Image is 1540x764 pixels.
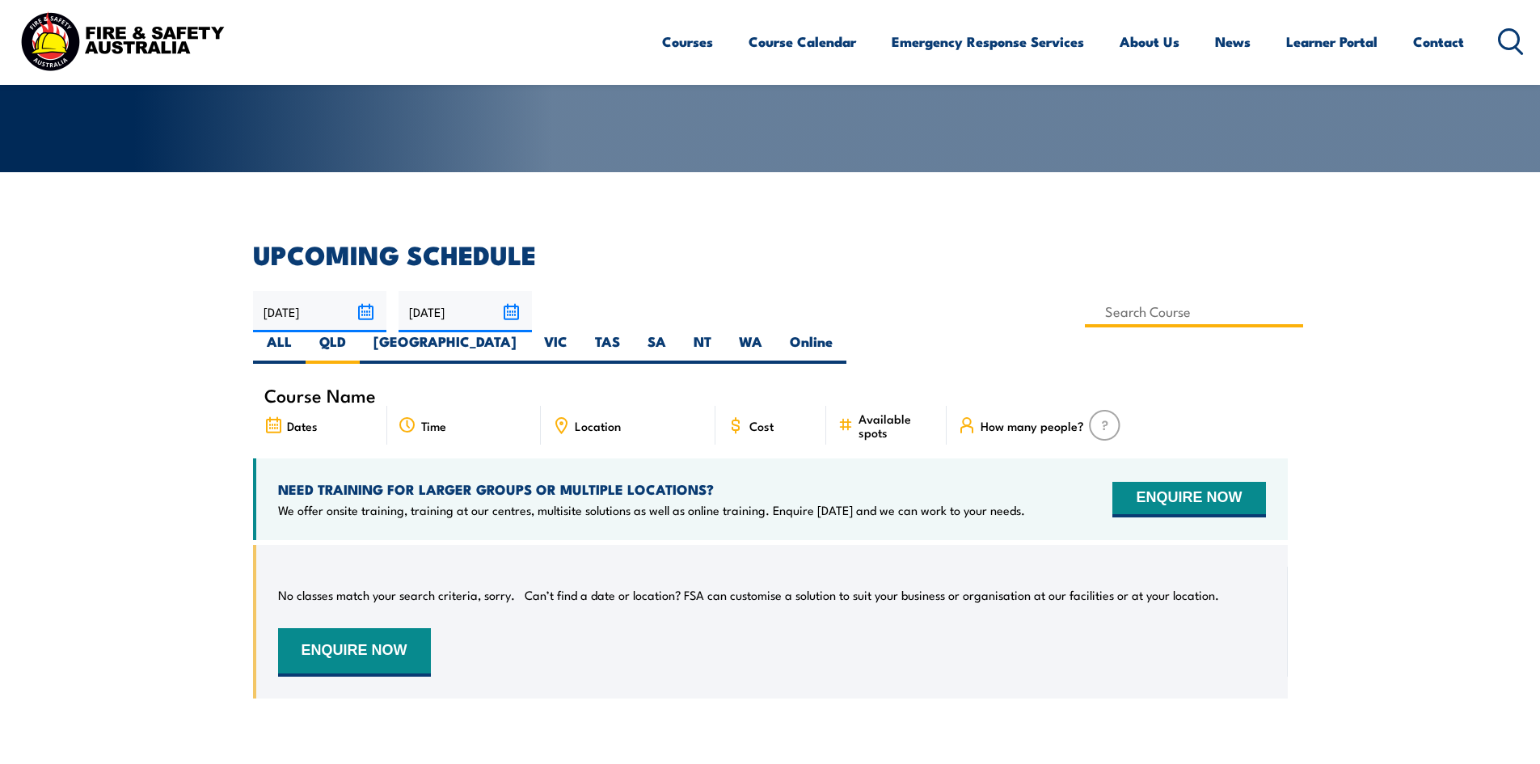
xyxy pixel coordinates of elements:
[1413,20,1464,63] a: Contact
[287,419,318,433] span: Dates
[525,587,1219,603] p: Can’t find a date or location? FSA can customise a solution to suit your business or organisation...
[278,502,1025,518] p: We offer onsite training, training at our centres, multisite solutions as well as online training...
[749,419,774,433] span: Cost
[253,291,386,332] input: From date
[859,412,935,439] span: Available spots
[278,587,515,603] p: No classes match your search criteria, sorry.
[1215,20,1251,63] a: News
[1112,482,1265,517] button: ENQUIRE NOW
[264,388,376,402] span: Course Name
[981,419,1084,433] span: How many people?
[892,20,1084,63] a: Emergency Response Services
[530,332,581,364] label: VIC
[680,332,725,364] label: NT
[749,20,856,63] a: Course Calendar
[634,332,680,364] label: SA
[278,628,431,677] button: ENQUIRE NOW
[1120,20,1179,63] a: About Us
[1085,296,1304,327] input: Search Course
[253,332,306,364] label: ALL
[253,243,1288,265] h2: UPCOMING SCHEDULE
[278,480,1025,498] h4: NEED TRAINING FOR LARGER GROUPS OR MULTIPLE LOCATIONS?
[776,332,846,364] label: Online
[1286,20,1378,63] a: Learner Portal
[399,291,532,332] input: To date
[581,332,634,364] label: TAS
[575,419,621,433] span: Location
[725,332,776,364] label: WA
[421,419,446,433] span: Time
[360,332,530,364] label: [GEOGRAPHIC_DATA]
[306,332,360,364] label: QLD
[662,20,713,63] a: Courses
